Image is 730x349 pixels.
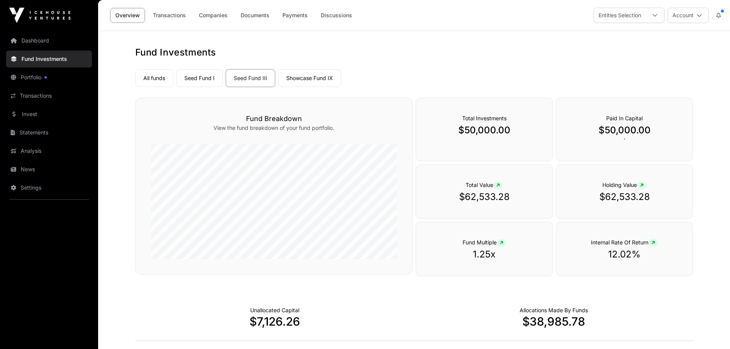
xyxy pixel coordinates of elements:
[6,32,92,49] a: Dashboard
[6,51,92,67] a: Fund Investments
[151,113,397,124] h3: Fund Breakdown
[591,239,658,246] span: Internal Rate Of Return
[466,182,503,188] span: Total Value
[572,124,678,136] p: $50,000.00
[135,46,693,59] h1: Fund Investments
[602,182,646,188] span: Holding Value
[110,8,145,23] a: Overview
[668,8,709,23] button: Account
[556,98,693,161] div: `
[6,124,92,141] a: Statements
[431,124,537,136] p: $50,000.00
[463,239,506,246] span: Fund Multiple
[6,143,92,159] a: Analysis
[594,8,646,23] div: Entities Selection
[572,191,678,203] p: $62,533.28
[316,8,357,23] a: Discussions
[277,8,313,23] a: Payments
[572,248,678,261] p: 12.02%
[250,306,299,314] p: Cash not yet allocated
[6,161,92,178] a: News
[135,315,414,328] p: $7,126.26
[6,69,92,86] a: Portfolio
[606,115,643,121] span: Paid In Capital
[414,315,693,328] p: $38,985.78
[520,306,588,314] p: Capital Deployed Into Companies
[148,8,191,23] a: Transactions
[135,69,173,87] a: All funds
[6,179,92,196] a: Settings
[226,69,275,87] a: Seed Fund III
[278,69,341,87] a: Showcase Fund IX
[6,106,92,123] a: Invest
[176,69,223,87] a: Seed Fund I
[431,248,537,261] p: 1.25x
[462,115,507,121] span: Total Investments
[431,191,537,203] p: $62,533.28
[194,8,233,23] a: Companies
[9,8,71,23] img: Icehouse Ventures Logo
[236,8,274,23] a: Documents
[6,87,92,104] a: Transactions
[151,124,397,132] p: View the fund breakdown of your fund portfolio.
